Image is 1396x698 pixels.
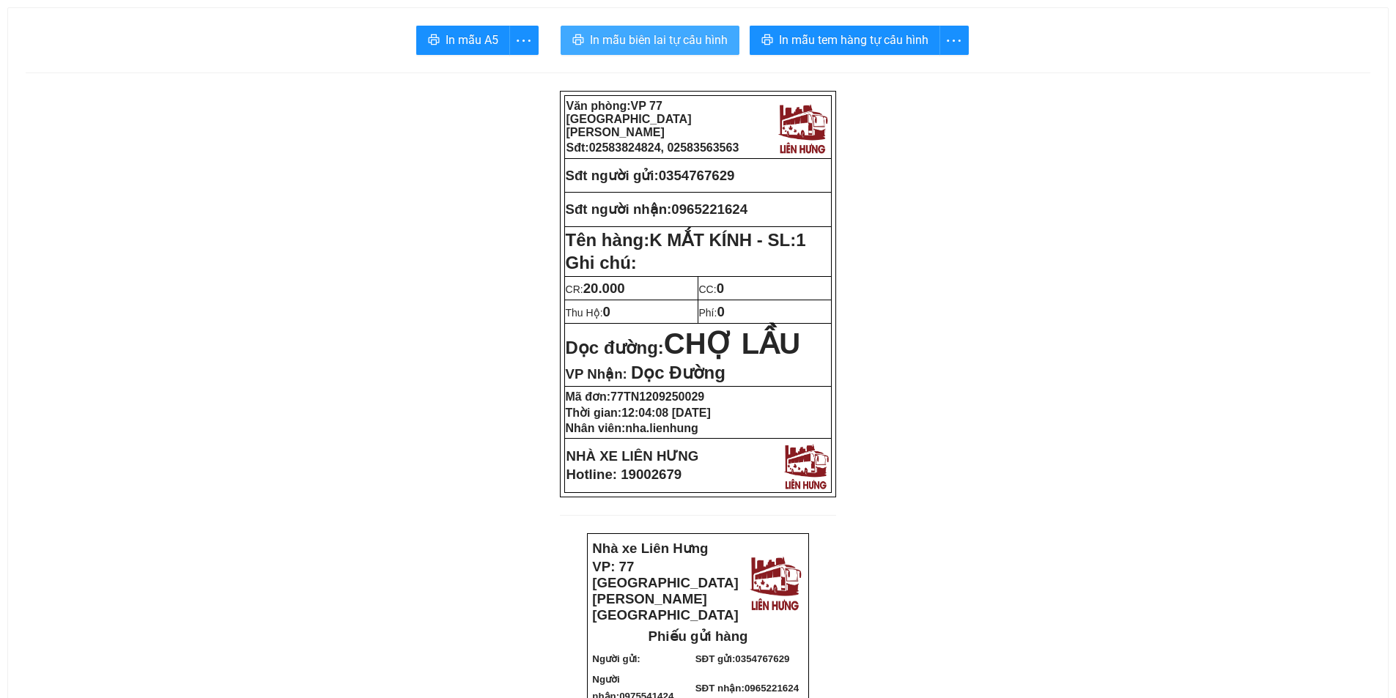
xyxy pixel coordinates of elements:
span: VP Nhận: [566,366,627,382]
span: printer [572,34,584,48]
strong: Nhà xe Liên Hưng [592,541,708,556]
button: printerIn mẫu biên lai tự cấu hình [561,26,739,55]
span: CC: [699,283,725,295]
span: printer [428,34,440,48]
span: 12:04:08 [DATE] [621,406,711,419]
button: printerIn mẫu tem hàng tự cấu hình [750,26,940,55]
span: 0 [603,304,610,319]
button: more [939,26,969,55]
span: CR: [566,283,625,295]
strong: Sđt người nhận: [566,201,672,217]
strong: Sđt: [566,141,739,154]
img: logo [775,100,830,155]
span: 0965221624 [671,201,747,217]
span: VP 77 [GEOGRAPHIC_DATA][PERSON_NAME] [566,100,692,138]
span: 20.000 [583,281,625,296]
strong: Mã đơn: [566,390,705,403]
button: more [509,26,539,55]
strong: VP: 77 [GEOGRAPHIC_DATA][PERSON_NAME][GEOGRAPHIC_DATA] [592,559,738,623]
span: In mẫu biên lai tự cấu hình [590,31,728,49]
strong: Dọc đường: [566,338,801,357]
span: K MẮT KÍNH - SL: [649,230,805,250]
strong: Nhân viên: [566,422,698,434]
span: 0 [717,281,724,296]
strong: Thời gian: [566,406,711,419]
span: In mẫu tem hàng tự cấu hình [779,31,928,49]
img: logo [746,552,804,612]
span: 1 [796,230,805,250]
span: 02583824824, 02583563563 [589,141,739,154]
strong: Người gửi: [592,653,640,664]
strong: Văn phòng: [566,100,692,138]
strong: Hotline: 19002679 [566,467,682,482]
span: 0 [717,304,724,319]
span: CHỢ LẦU [664,327,800,360]
span: more [940,31,968,50]
span: Dọc Đường [631,363,725,382]
span: Ghi chú: [566,253,637,272]
span: 77TN1209250029 [610,390,704,403]
strong: SĐT nhận: [695,683,799,694]
span: 0965221624 [745,683,799,694]
button: printerIn mẫu A5 [416,26,510,55]
strong: Phiếu gửi hàng [649,628,748,644]
span: more [510,31,538,50]
strong: NHÀ XE LIÊN HƯNG [566,448,699,464]
strong: SĐT gửi: [695,653,790,664]
span: Phí: [699,307,725,319]
span: 0354767629 [735,653,789,664]
span: Thu Hộ: [566,307,610,319]
img: logo [780,440,831,491]
span: printer [761,34,773,48]
span: nha.lienhung [625,422,698,434]
strong: Sđt người gửi: [566,168,659,183]
strong: Tên hàng: [566,230,806,250]
span: In mẫu A5 [446,31,498,49]
span: 0354767629 [659,168,735,183]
